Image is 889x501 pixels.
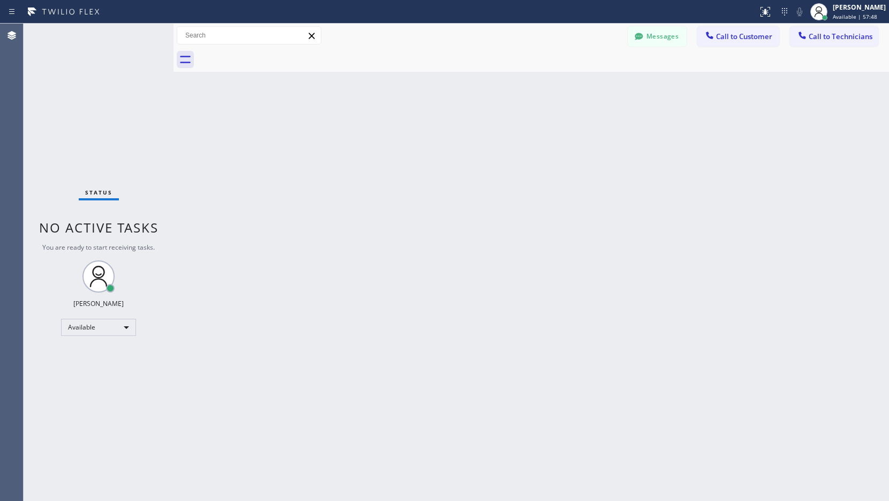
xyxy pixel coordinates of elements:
span: No active tasks [39,219,159,236]
span: Call to Customer [716,32,772,41]
div: Available [61,319,136,336]
span: Status [85,189,112,196]
div: [PERSON_NAME] [73,299,124,308]
button: Messages [628,26,687,47]
input: Search [177,27,321,44]
button: Call to Technicians [790,26,878,47]
span: You are ready to start receiving tasks. [42,243,155,252]
div: [PERSON_NAME] [833,3,886,12]
span: Call to Technicians [809,32,872,41]
button: Call to Customer [697,26,779,47]
button: Mute [792,4,807,19]
span: Available | 57:48 [833,13,877,20]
